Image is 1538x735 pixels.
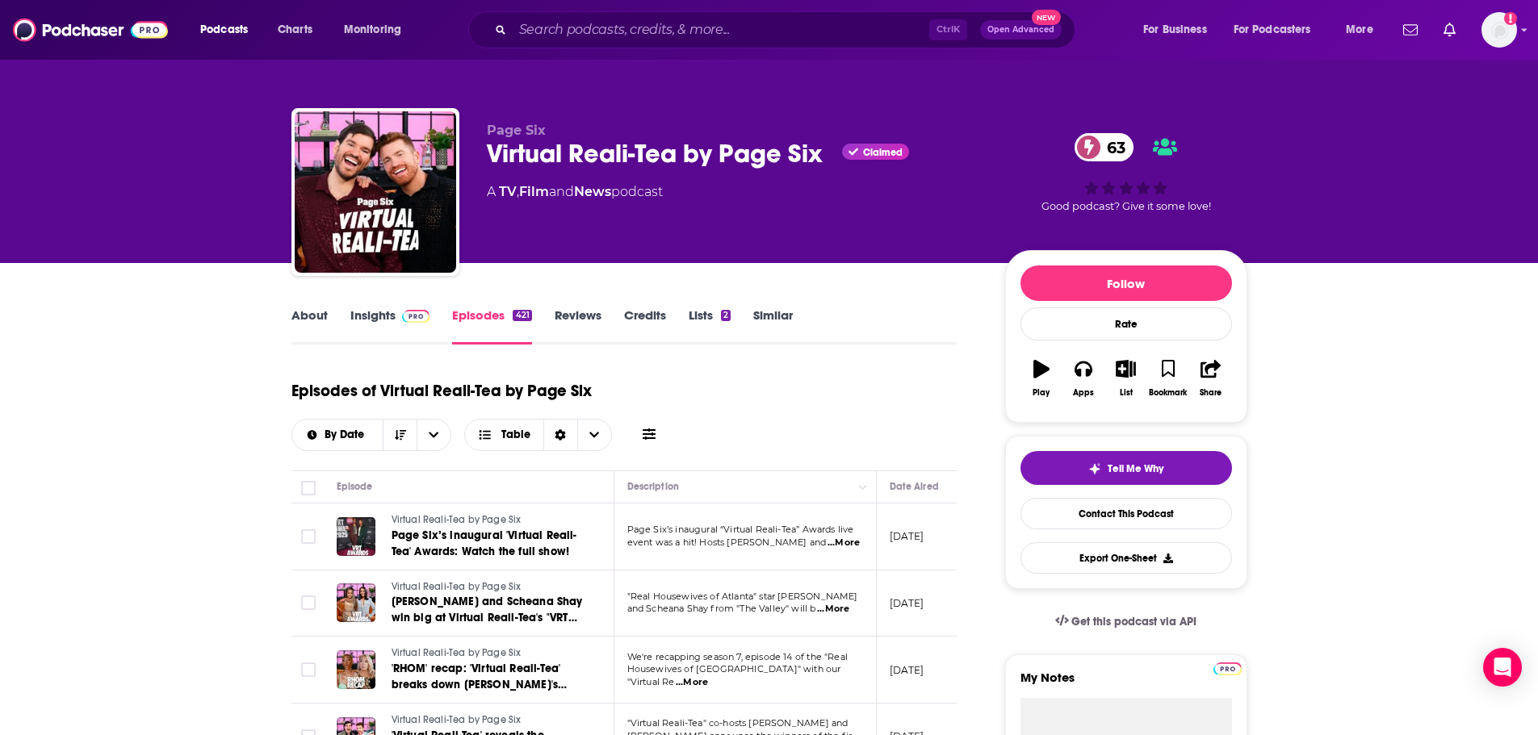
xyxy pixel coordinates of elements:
[402,310,430,323] img: Podchaser Pro
[267,17,322,43] a: Charts
[890,663,924,677] p: [DATE]
[1149,388,1187,398] div: Bookmark
[1132,17,1227,43] button: open menu
[392,513,585,528] a: Virtual Reali-Tea by Page Six
[1020,670,1232,698] label: My Notes
[392,528,585,560] a: Page Six’s inaugural 'Virtual Reali-Tea' Awards: Watch the full show!
[689,307,731,345] a: Lists2
[392,528,577,558] span: Page Six’s inaugural 'Virtual Reali-Tea' Awards: Watch the full show!
[301,529,316,544] span: Toggle select row
[721,310,731,321] div: 2
[1437,16,1462,44] a: Show notifications dropdown
[1213,660,1242,675] a: Pro website
[392,661,585,693] a: 'RHOM' recap: 'Virtual Reali-Tea' breaks down [PERSON_NAME]'s confrontation with [PERSON_NAME] ov...
[325,429,370,441] span: By Date
[392,514,522,525] span: Virtual Reali-Tea by Page Six
[1481,12,1517,48] button: Show profile menu
[301,595,316,610] span: Toggle select row
[392,594,585,626] a: [PERSON_NAME] and Scheana Shay win big at Virtual Reali-Tea's "VRT Awards"
[519,184,549,199] a: Film
[278,19,312,41] span: Charts
[333,17,422,43] button: open menu
[383,420,417,450] button: Sort Direction
[1104,349,1146,407] button: List
[1041,200,1211,212] span: Good podcast? Give it some love!
[392,595,583,641] span: [PERSON_NAME] and Scheana Shay win big at Virtual Reali-Tea's "VRT Awards"
[1213,662,1242,675] img: Podchaser Pro
[291,381,592,401] h1: Episodes of Virtual Reali-Tea by Page Six
[574,184,611,199] a: News
[392,662,579,724] span: 'RHOM' recap: 'Virtual Reali-Tea' breaks down [PERSON_NAME]'s confrontation with [PERSON_NAME] ov...
[627,663,841,687] span: Housewives of [GEOGRAPHIC_DATA]" with our "Virtual Re
[929,19,967,40] span: Ctrl K
[392,580,585,595] a: Virtual Reali-Tea by Page Six
[627,717,849,729] span: "Virtual Reali-Tea" co-hosts [PERSON_NAME] and
[464,419,612,451] button: Choose View
[987,26,1054,34] span: Open Advanced
[676,676,708,689] span: ...More
[1042,602,1210,641] a: Get this podcast via API
[501,429,530,441] span: Table
[291,307,328,345] a: About
[980,20,1062,40] button: Open AdvancedNew
[890,529,924,543] p: [DATE]
[189,17,269,43] button: open menu
[549,184,574,199] span: and
[392,713,585,728] a: Virtual Reali-Tea by Page Six
[1189,349,1231,407] button: Share
[484,11,1091,48] div: Search podcasts, credits, & more...
[1071,615,1196,629] span: Get this podcast via API
[1062,349,1104,407] button: Apps
[1504,12,1517,25] svg: Add a profile image
[1234,19,1311,41] span: For Podcasters
[1200,388,1222,398] div: Share
[753,307,793,345] a: Similar
[499,184,517,199] a: TV
[295,111,456,273] a: Virtual Reali-Tea by Page Six
[627,591,858,602] span: "Real Housewives of Atlanta" star [PERSON_NAME]
[513,310,531,321] div: 421
[513,17,929,43] input: Search podcasts, credits, & more...
[292,429,383,441] button: open menu
[627,524,854,535] span: Page Six’s inaugural “Virtual Reali-Tea” Awards live
[1075,133,1134,161] a: 63
[1091,133,1134,161] span: 63
[1073,388,1094,398] div: Apps
[890,477,939,496] div: Date Aired
[1020,542,1232,574] button: Export One-Sheet
[1033,388,1050,398] div: Play
[1346,19,1373,41] span: More
[543,420,577,450] div: Sort Direction
[624,307,666,345] a: Credits
[392,646,585,661] a: Virtual Reali-Tea by Page Six
[1005,123,1247,223] div: 63Good podcast? Give it some love!
[200,19,248,41] span: Podcasts
[863,148,903,157] span: Claimed
[1147,349,1189,407] button: Bookmark
[350,307,430,345] a: InsightsPodchaser Pro
[392,647,522,658] span: Virtual Reali-Tea by Page Six
[1143,19,1207,41] span: For Business
[627,477,679,496] div: Description
[487,123,546,138] span: Page Six
[452,307,531,345] a: Episodes421
[392,581,522,592] span: Virtual Reali-Tea by Page Six
[417,420,451,450] button: open menu
[13,15,168,45] img: Podchaser - Follow, Share and Rate Podcasts
[1120,388,1133,398] div: List
[1032,10,1061,25] span: New
[291,419,452,451] h2: Choose List sort
[1481,12,1517,48] img: User Profile
[487,182,663,202] div: A podcast
[1483,648,1522,687] div: Open Intercom Messenger
[1020,349,1062,407] button: Play
[1335,17,1393,43] button: open menu
[1020,451,1232,485] button: tell me why sparkleTell Me Why
[817,603,849,616] span: ...More
[344,19,401,41] span: Monitoring
[301,662,316,677] span: Toggle select row
[890,596,924,610] p: [DATE]
[1223,17,1335,43] button: open menu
